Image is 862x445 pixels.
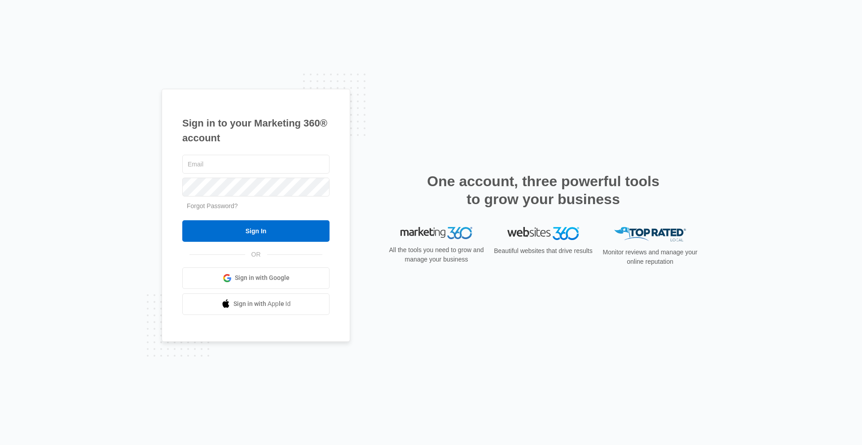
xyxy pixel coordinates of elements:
[386,245,487,264] p: All the tools you need to grow and manage your business
[182,267,330,289] a: Sign in with Google
[182,220,330,242] input: Sign In
[187,202,238,209] a: Forgot Password?
[600,248,700,266] p: Monitor reviews and manage your online reputation
[614,227,686,242] img: Top Rated Local
[182,155,330,174] input: Email
[182,116,330,145] h1: Sign in to your Marketing 360® account
[424,172,662,208] h2: One account, three powerful tools to grow your business
[507,227,579,240] img: Websites 360
[182,293,330,315] a: Sign in with Apple Id
[400,227,472,240] img: Marketing 360
[235,273,290,283] span: Sign in with Google
[233,299,291,309] span: Sign in with Apple Id
[493,246,594,256] p: Beautiful websites that drive results
[245,250,267,259] span: OR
